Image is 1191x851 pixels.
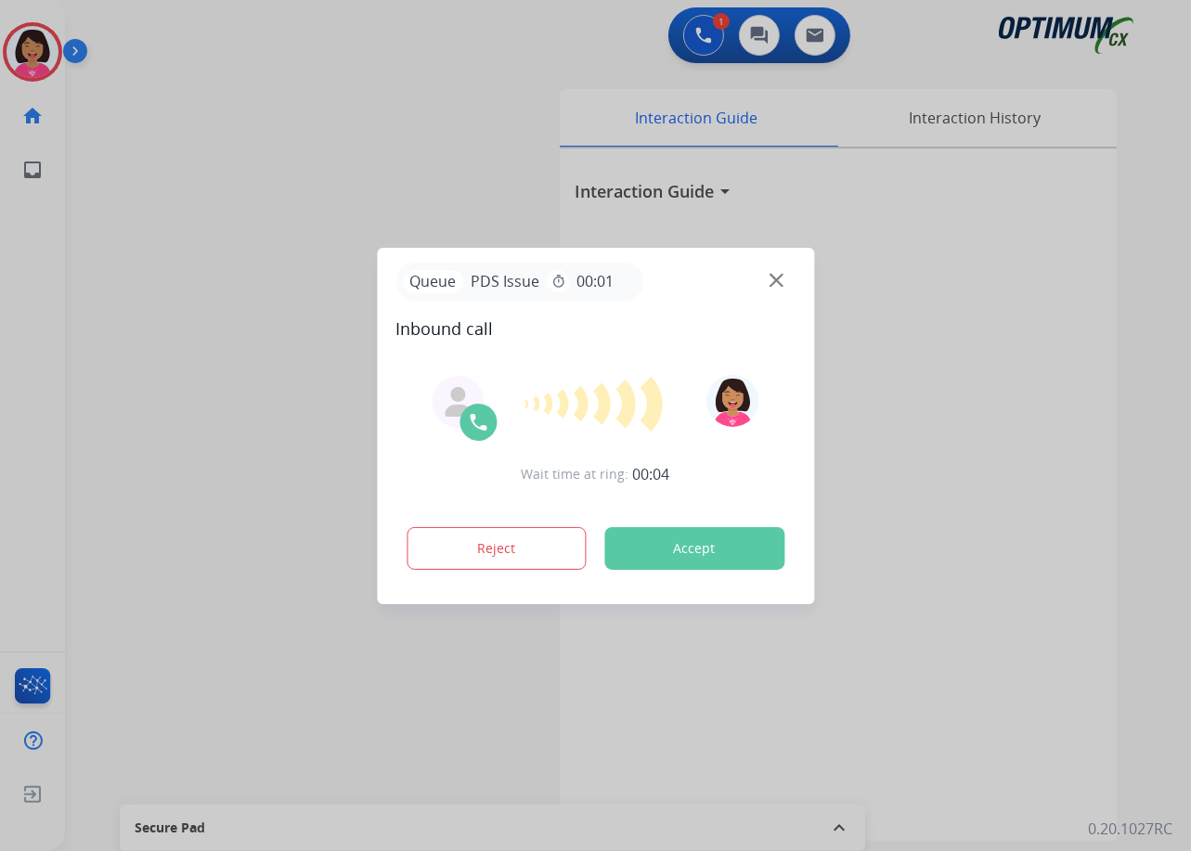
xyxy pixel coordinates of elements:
[403,270,463,293] p: Queue
[1088,818,1172,840] p: 0.20.1027RC
[463,270,547,292] span: PDS Issue
[576,270,614,292] span: 00:01
[407,527,587,570] button: Reject
[707,375,759,427] img: avatar
[633,463,670,485] span: 00:04
[522,465,629,484] span: Wait time at ring:
[550,274,565,289] mat-icon: timer
[467,411,489,433] img: call-icon
[770,273,783,287] img: close-button
[395,316,796,342] span: Inbound call
[604,527,784,570] button: Accept
[443,387,473,417] img: agent-avatar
